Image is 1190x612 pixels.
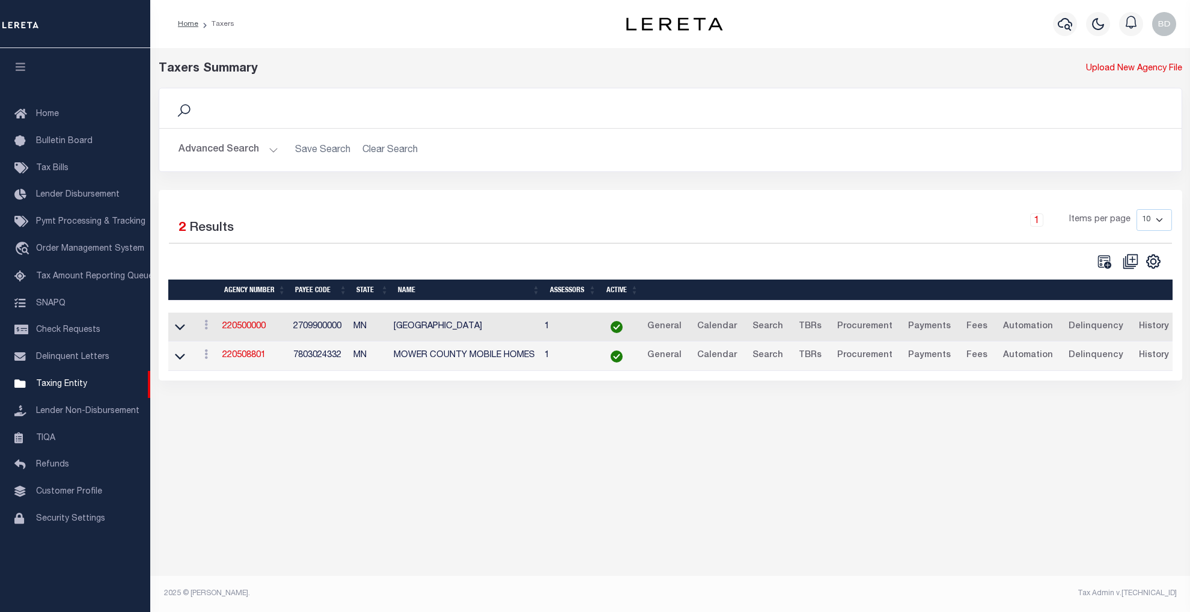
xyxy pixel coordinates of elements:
[222,322,266,331] a: 220500000
[288,341,349,371] td: 7803024332
[352,280,393,301] th: State: activate to sort column ascending
[36,407,139,415] span: Lender Non-Disbursement
[832,317,898,337] a: Procurement
[36,380,87,388] span: Taxing Entity
[178,138,278,162] button: Advanced Search
[36,488,102,496] span: Customer Profile
[903,317,956,337] a: Payments
[36,515,105,523] span: Security Settings
[36,326,100,334] span: Check Requests
[198,19,234,29] li: Taxers
[1152,12,1176,36] img: svg+xml;base64,PHN2ZyB4bWxucz0iaHR0cDovL3d3dy53My5vcmcvMjAwMC9zdmciIHBvaW50ZXItZXZlbnRzPSJub25lIi...
[793,317,827,337] a: TBRs
[998,346,1058,366] a: Automation
[36,164,69,173] span: Tax Bills
[36,245,144,253] span: Order Management System
[692,346,742,366] a: Calendar
[178,222,186,234] span: 2
[349,313,389,342] td: MN
[832,346,898,366] a: Procurement
[679,588,1177,599] div: Tax Admin v.[TECHNICAL_ID]
[1030,213,1043,227] a: 1
[219,280,290,301] th: Agency Number: activate to sort column ascending
[36,272,153,281] span: Tax Amount Reporting Queue
[642,317,687,337] a: General
[903,346,956,366] a: Payments
[961,317,993,337] a: Fees
[393,280,545,301] th: Name: activate to sort column ascending
[36,137,93,145] span: Bulletin Board
[36,299,66,307] span: SNAPQ
[961,346,993,366] a: Fees
[36,353,109,361] span: Delinquent Letters
[389,313,540,342] td: [GEOGRAPHIC_DATA]
[1069,213,1130,227] span: Items per page
[36,110,59,118] span: Home
[155,588,671,599] div: 2025 © [PERSON_NAME].
[36,218,145,226] span: Pymt Processing & Tracking
[998,317,1058,337] a: Automation
[626,17,722,31] img: logo-dark.svg
[36,191,120,199] span: Lender Disbursement
[290,280,352,301] th: Payee Code: activate to sort column ascending
[288,313,349,342] td: 2709900000
[389,341,540,371] td: MOWER COUNTY MOBILE HOMES
[222,351,266,360] a: 220508801
[793,346,827,366] a: TBRs
[178,20,198,28] a: Home
[1134,317,1174,337] a: History
[349,341,389,371] td: MN
[36,461,69,469] span: Refunds
[14,242,34,257] i: travel_explore
[540,313,596,342] td: 1
[159,60,922,78] div: Taxers Summary
[747,346,789,366] a: Search
[747,317,789,337] a: Search
[643,280,1179,301] th: &nbsp;
[1134,346,1174,366] a: History
[540,341,596,371] td: 1
[611,321,623,333] img: check-icon-green.svg
[601,280,643,301] th: Active: activate to sort column ascending
[545,280,602,301] th: Assessors: activate to sort column ascending
[36,433,55,442] span: TIQA
[611,350,623,363] img: check-icon-green.svg
[1063,346,1129,366] a: Delinquency
[692,317,742,337] a: Calendar
[1086,63,1182,76] a: Upload New Agency File
[642,346,687,366] a: General
[189,219,234,238] label: Results
[1063,317,1129,337] a: Delinquency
